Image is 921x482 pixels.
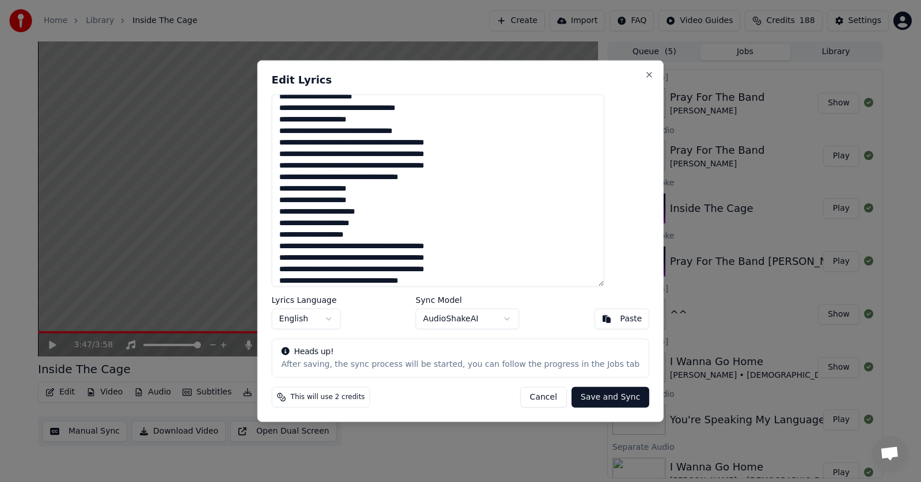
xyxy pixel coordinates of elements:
[281,346,640,358] div: Heads up!
[416,296,519,304] label: Sync Model
[594,309,649,329] button: Paste
[281,359,640,370] div: After saving, the sync process will be started, you can follow the progress in the Jobs tab
[272,296,341,304] label: Lyrics Language
[272,74,649,85] h2: Edit Lyrics
[520,387,566,408] button: Cancel
[291,393,365,402] span: This will use 2 credits
[572,387,649,408] button: Save and Sync
[620,313,642,325] div: Paste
